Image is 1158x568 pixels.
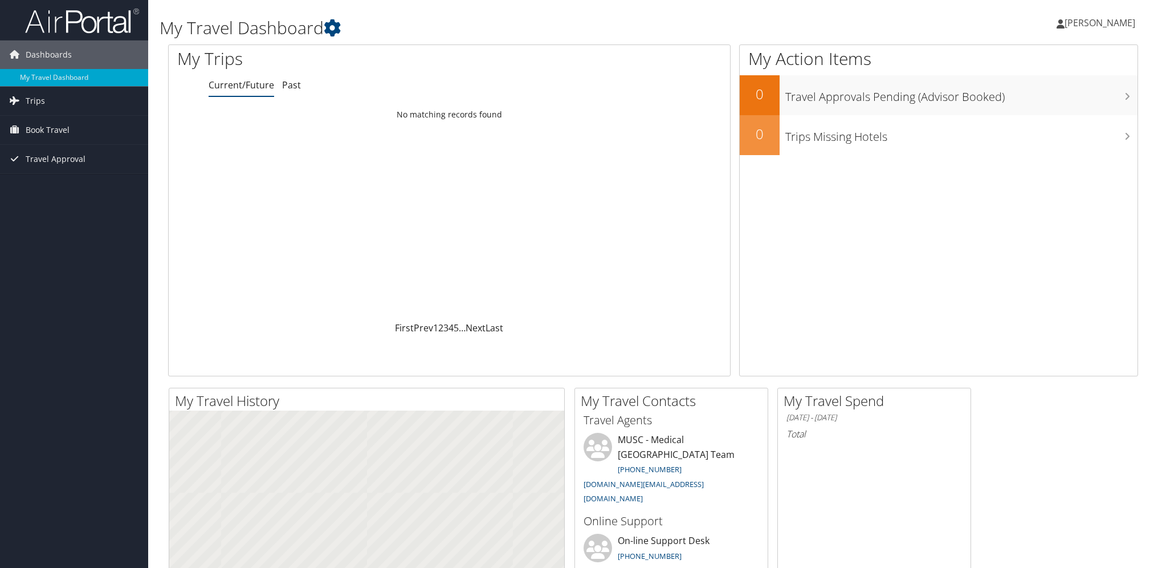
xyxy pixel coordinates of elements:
[740,47,1137,71] h1: My Action Items
[784,391,971,411] h2: My Travel Spend
[740,84,780,104] h2: 0
[459,322,466,334] span: …
[282,79,301,91] a: Past
[618,464,682,474] a: [PHONE_NUMBER]
[578,433,765,509] li: MUSC - Medical [GEOGRAPHIC_DATA] Team
[175,391,564,411] h2: My Travel History
[740,75,1137,115] a: 0Travel Approvals Pending (Advisor Booked)
[1065,17,1135,29] span: [PERSON_NAME]
[26,87,45,115] span: Trips
[618,551,682,561] a: [PHONE_NUMBER]
[26,145,85,173] span: Travel Approval
[454,322,459,334] a: 5
[584,412,759,428] h3: Travel Agents
[395,322,414,334] a: First
[433,322,438,334] a: 1
[786,412,962,423] h6: [DATE] - [DATE]
[26,116,70,144] span: Book Travel
[584,513,759,529] h3: Online Support
[209,79,274,91] a: Current/Future
[581,391,768,411] h2: My Travel Contacts
[584,479,704,504] a: [DOMAIN_NAME][EMAIL_ADDRESS][DOMAIN_NAME]
[786,428,962,440] h6: Total
[785,123,1137,145] h3: Trips Missing Hotels
[26,40,72,69] span: Dashboards
[160,16,818,40] h1: My Travel Dashboard
[785,83,1137,105] h3: Travel Approvals Pending (Advisor Booked)
[25,7,139,34] img: airportal-logo.png
[448,322,454,334] a: 4
[486,322,503,334] a: Last
[414,322,433,334] a: Prev
[169,104,730,125] td: No matching records found
[177,47,487,71] h1: My Trips
[740,124,780,144] h2: 0
[1057,6,1147,40] a: [PERSON_NAME]
[466,322,486,334] a: Next
[438,322,443,334] a: 2
[740,115,1137,155] a: 0Trips Missing Hotels
[443,322,448,334] a: 3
